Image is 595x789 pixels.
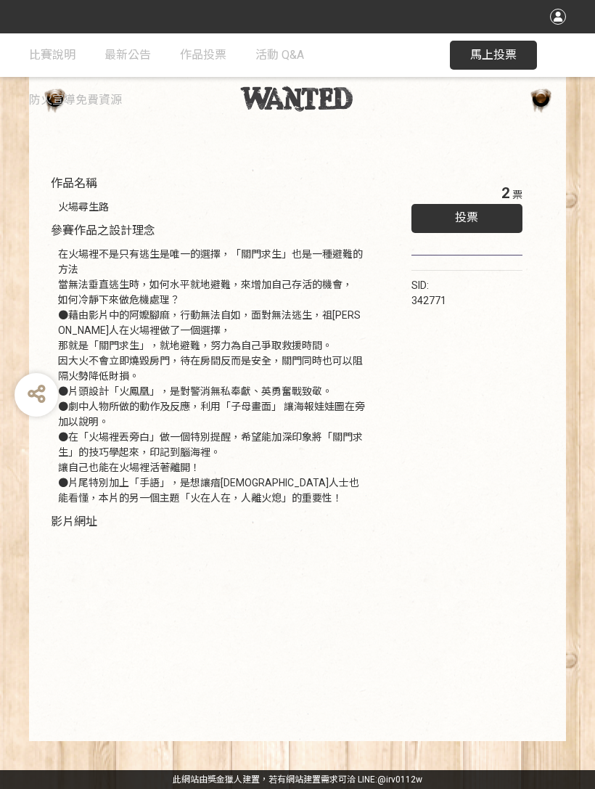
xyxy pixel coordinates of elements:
span: 作品投票 [180,48,226,62]
span: 影片網址 [51,515,97,528]
a: @irv0112w [377,774,422,785]
a: 此網站由獎金獵人建置，若有網站建置需求 [173,774,338,785]
span: SID: 342771 [411,279,446,306]
span: 馬上投票 [470,48,517,62]
span: 最新公告 [104,48,151,62]
span: 比賽說明 [29,48,75,62]
span: 票 [512,189,522,200]
div: 火場尋生路 [58,200,368,215]
span: 投票 [455,210,478,224]
span: 可洽 LINE: [173,774,422,785]
span: 活動 Q&A [255,48,304,62]
span: 防火宣導免費資源 [29,93,122,107]
span: 作品名稱 [51,176,97,190]
span: 2 [501,184,509,202]
div: 在火場裡不是只有逃生是唯一的選擇，「關門求生」也是一種避難的方法 當無法垂直逃生時，如何水平就地避難，來增加自己存活的機會， 如何冷靜下來做危機處理？ ●藉由影片中的阿嬤腳麻，行動無法自如，面對... [58,247,368,506]
span: 參賽作品之設計理念 [51,224,155,237]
